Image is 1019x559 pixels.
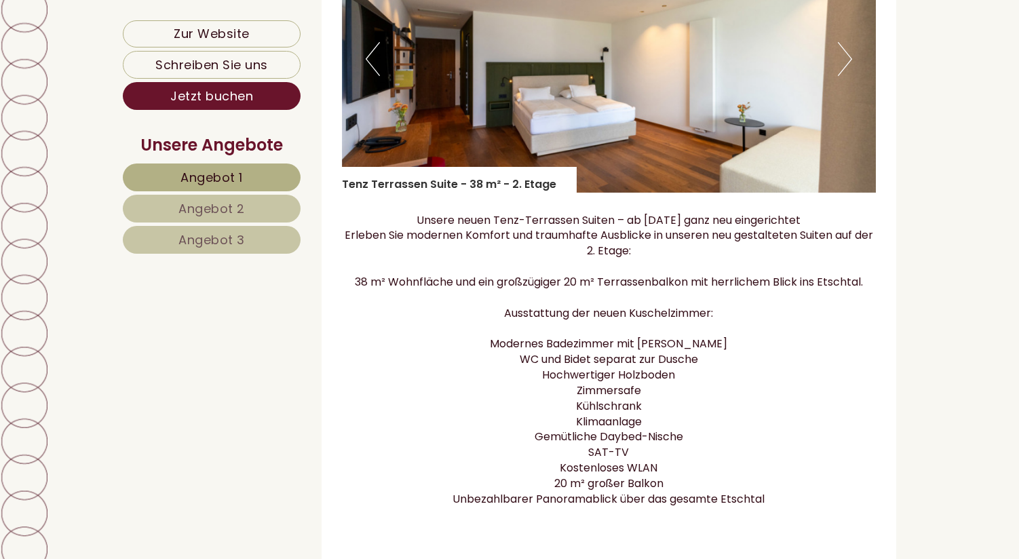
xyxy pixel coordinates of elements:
div: [DATE] [241,10,294,33]
span: Angebot 2 [178,200,245,217]
button: Next [838,42,852,76]
button: Senden [445,353,535,381]
div: Guten Tag, wie können wir Ihnen helfen? [10,39,242,81]
div: Hotel Tenz [20,42,235,53]
small: 20:36 [20,69,235,78]
a: Jetzt buchen [123,82,301,110]
a: Schreiben Sie uns [123,51,301,79]
div: Tenz Terrassen Suite - 38 m² - 2. Etage [342,167,577,193]
button: Previous [366,42,380,76]
span: Angebot 3 [178,231,245,248]
span: Angebot 1 [180,169,243,186]
p: Unsere neuen Tenz-Terrassen Suiten – ab [DATE] ganz neu eingerichtet Erleben Sie modernen Komfort... [342,213,877,507]
div: Unsere Angebote [123,134,301,157]
a: Zur Website [123,20,301,47]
